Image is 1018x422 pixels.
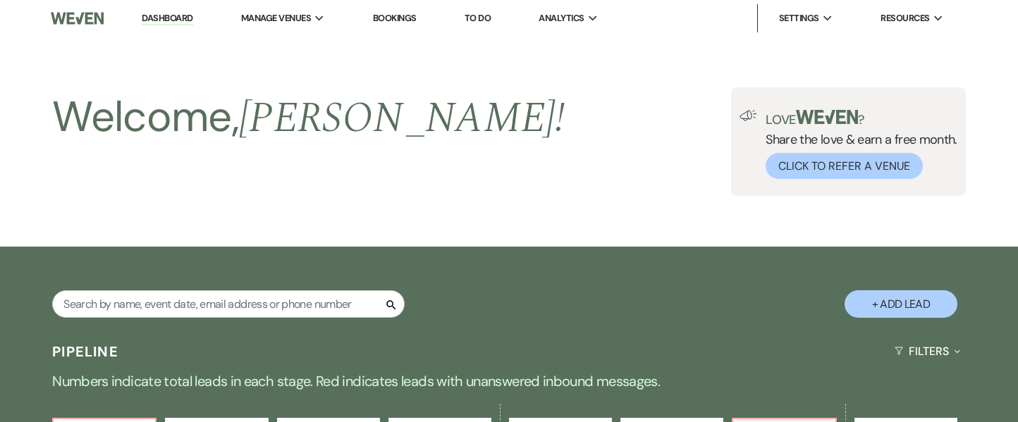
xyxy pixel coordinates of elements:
a: To Do [465,12,491,24]
button: Click to Refer a Venue [766,153,923,179]
span: Resources [881,11,929,25]
span: Analytics [539,11,584,25]
button: + Add Lead [845,290,957,318]
a: Dashboard [142,12,192,25]
img: weven-logo-green.svg [796,110,859,124]
p: Love ? [766,110,957,126]
div: Share the love & earn a free month. [757,110,957,179]
p: Numbers indicate total leads in each stage. Red indicates leads with unanswered inbound messages. [1,370,1017,392]
span: [PERSON_NAME] ! [239,86,565,151]
img: Weven Logo [51,4,104,33]
h2: Welcome, [52,87,565,148]
span: Settings [779,11,819,25]
h3: Pipeline [52,342,118,361]
img: loud-speaker-illustration.svg [740,110,757,121]
input: Search by name, event date, email address or phone number [52,290,405,318]
a: Bookings [373,12,417,24]
span: Manage Venues [241,11,311,25]
button: Filters [889,333,966,370]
